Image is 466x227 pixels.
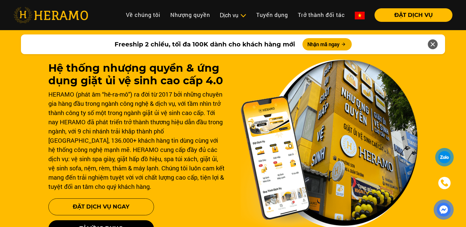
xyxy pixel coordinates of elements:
div: Dịch vụ [220,11,246,19]
button: ĐẶT DỊCH VỤ [375,8,452,22]
img: heramo-logo.png [14,7,88,23]
img: phone-icon [441,180,448,186]
a: Về chúng tôi [121,8,165,22]
img: subToggleIcon [240,13,246,19]
button: Đặt Dịch Vụ Ngay [48,198,154,215]
span: Freeship 2 chiều, tối đa 100K dành cho khách hàng mới [115,40,295,49]
button: Nhận mã ngay [302,38,352,50]
h1: Hệ thống nhượng quyền & ứng dụng giặt ủi vệ sinh cao cấp 4.0 [48,62,226,87]
a: Nhượng quyền [165,8,215,22]
a: Trở thành đối tác [293,8,350,22]
a: ĐẶT DỊCH VỤ [370,12,452,18]
a: Tuyển dụng [251,8,293,22]
a: phone-icon [436,175,453,191]
img: vn-flag.png [355,12,365,19]
div: HERAMO (phát âm “hê-ra-mô”) ra đời từ 2017 bởi những chuyên gia hàng đầu trong ngành công nghệ & ... [48,90,226,191]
